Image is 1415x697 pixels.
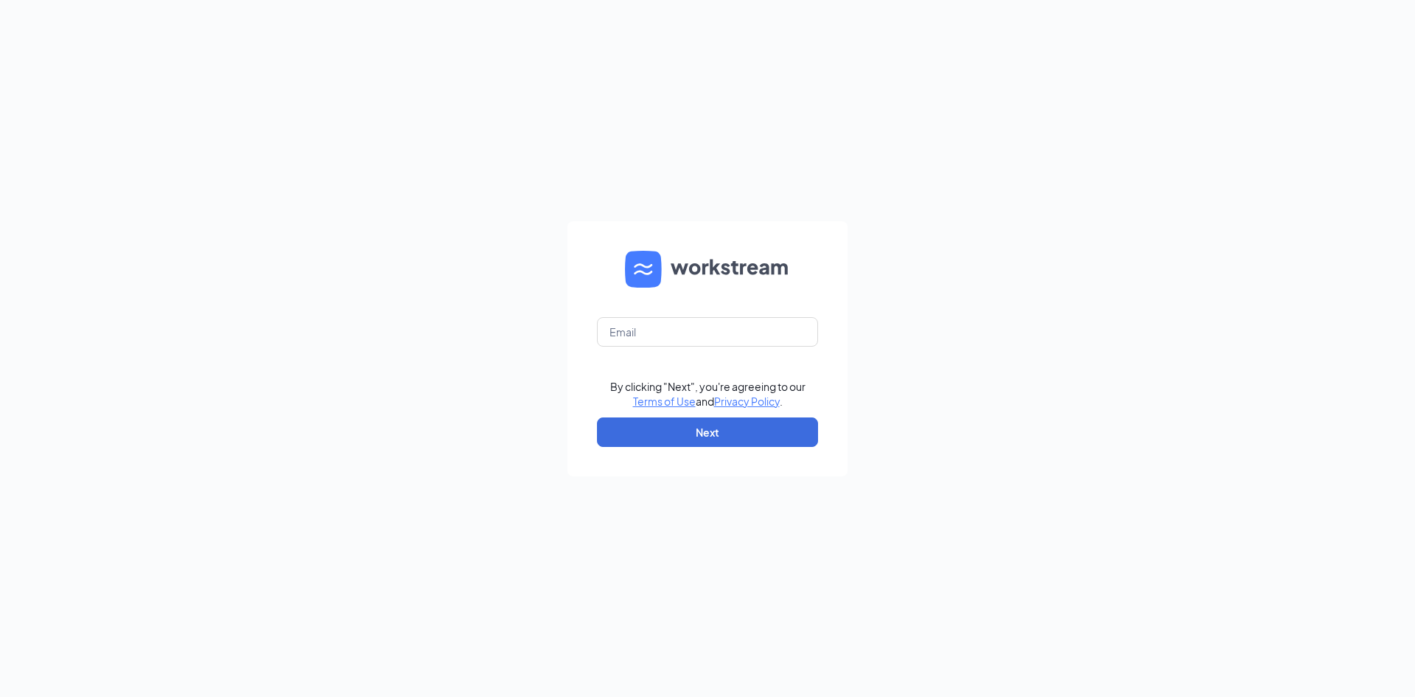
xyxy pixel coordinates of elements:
a: Terms of Use [633,395,696,408]
a: Privacy Policy [714,395,780,408]
button: Next [597,417,818,447]
div: By clicking "Next", you're agreeing to our and . [610,379,806,409]
img: WS logo and Workstream text [625,251,790,288]
input: Email [597,317,818,347]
